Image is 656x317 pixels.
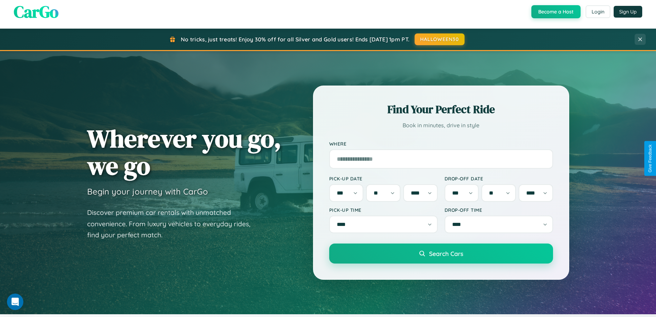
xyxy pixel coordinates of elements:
button: HALLOWEEN30 [415,33,465,45]
button: Login [586,6,610,18]
span: CarGo [14,0,59,23]
label: Where [329,141,553,147]
h1: Wherever you go, we go [87,125,281,179]
h2: Find Your Perfect Ride [329,102,553,117]
div: Give Feedback [648,145,653,172]
button: Become a Host [531,5,581,18]
p: Discover premium car rentals with unmatched convenience. From luxury vehicles to everyday rides, ... [87,207,259,241]
button: Search Cars [329,244,553,264]
label: Pick-up Date [329,176,438,181]
label: Pick-up Time [329,207,438,213]
button: Sign Up [614,6,642,18]
p: Book in minutes, drive in style [329,120,553,130]
label: Drop-off Date [445,176,553,181]
iframe: Intercom live chat [7,294,23,310]
span: No tricks, just treats! Enjoy 30% off for all Silver and Gold users! Ends [DATE] 1pm PT. [181,36,409,43]
label: Drop-off Time [445,207,553,213]
h3: Begin your journey with CarGo [87,186,208,197]
span: Search Cars [429,250,463,257]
